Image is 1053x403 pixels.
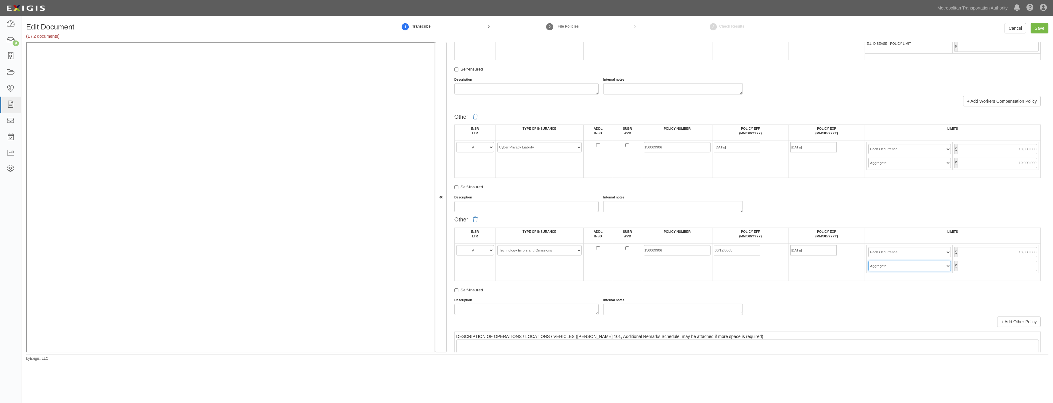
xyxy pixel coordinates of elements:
h5: (1 / 2 documents) [26,34,361,39]
small: File Policies [558,24,579,29]
span: $ [954,158,958,168]
input: MM/DD/YYYY [714,245,760,255]
img: Logo [5,3,47,14]
input: MM/DD/YYYY [714,142,760,152]
input: MM/DD/YYYY [790,245,837,255]
small: Check Results [719,24,744,29]
label: Internal notes [603,77,624,82]
label: TYPE OF INSURANCE [523,126,556,131]
small: Transcribe [412,24,430,29]
div: 9 [13,40,19,46]
label: LIMITS [947,126,958,131]
label: Self-Insured [454,184,483,190]
a: Metropolitan Transportation Authority [934,2,1011,14]
label: TYPE OF INSURANCE [523,229,556,234]
label: INSR LTR [471,229,479,239]
a: Exigis, LLC [30,356,48,361]
strong: 1 [401,23,410,31]
strong: 3 [709,23,718,31]
div: Other [450,217,897,223]
label: ADDL INSD [594,126,603,136]
strong: 2 [545,23,554,31]
label: Self-Insured [454,287,483,293]
a: Check Results [709,20,718,33]
input: MM/DD/YYYY [790,142,837,152]
a: + Add Other Policy [997,317,1041,327]
input: Self-Insured [454,67,458,71]
label: SUBR WVD [623,126,632,136]
label: POLICY NUMBER [664,126,691,131]
label: Internal notes [603,298,624,302]
i: Help Center - Complianz [1026,4,1034,12]
label: Description [454,77,472,82]
span: $ [954,247,958,257]
label: Description [454,298,472,302]
label: INSR LTR [471,126,479,136]
a: 1 [401,20,410,33]
label: Description [454,195,472,200]
span: $ [954,41,958,52]
a: + Add Workers Compensation Policy [963,96,1041,106]
td: DESCRIPTION OF OPERATIONS / LOCATIONS / VEHICLES ([PERSON_NAME] 101, Additional Remarks Schedule,... [454,332,1040,363]
label: ADDL INSD [594,229,603,239]
h1: Edit Document [26,23,361,31]
a: Delete policy [468,114,478,120]
label: POLICY EXP (MM/DD/YYYY) [815,126,838,136]
div: Other [450,114,897,120]
label: E.L. DISEASE - POLICY LIMIT [867,41,911,46]
a: Cancel [1005,23,1026,33]
span: $ [954,261,958,271]
input: Self-Insured [454,185,458,189]
input: Self-Insured [454,288,458,292]
small: by [26,356,48,361]
label: POLICY EXP (MM/DD/YYYY) [815,229,838,239]
label: Self-Insured [454,66,483,72]
label: Internal notes [603,195,624,200]
label: POLICY EFF (MM/DD/YYYY) [739,126,762,136]
span: $ [954,144,958,154]
label: POLICY EFF (MM/DD/YYYY) [739,229,762,239]
label: LIMITS [947,229,958,234]
label: SUBR WVD [623,229,632,239]
a: Delete policy [468,217,478,223]
label: POLICY NUMBER [664,229,691,234]
input: Save [1031,23,1048,33]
